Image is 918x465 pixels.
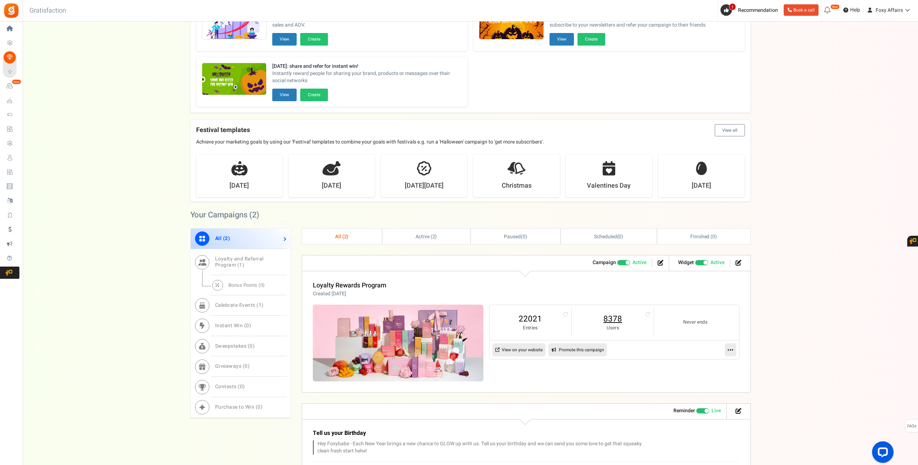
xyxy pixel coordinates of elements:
span: Foxy Affairs [876,6,903,14]
span: 0 [712,233,715,240]
span: FAQs [907,419,917,433]
span: 0 [240,383,243,390]
p: Hey Foxybabe - Each New Year brings a new chance to GLOW up with us. Tell us your birthday and we... [313,440,654,455]
strong: Christmas [502,181,532,191]
strong: Campaign [593,259,616,266]
span: 1 [729,3,736,10]
img: Recommended Campaigns [479,8,543,40]
span: Help [848,6,860,14]
span: Celebrate Events ( ) [215,301,264,309]
img: Recommended Campaigns [202,8,266,40]
li: Widget activated [673,259,730,267]
span: All ( ) [215,235,230,242]
button: View [272,33,297,46]
span: 0 [260,282,263,288]
span: Active ( ) [416,233,437,240]
span: 0 [246,322,249,329]
span: 2 [225,235,228,242]
a: View on your website [492,343,546,356]
span: Contests ( ) [215,383,245,390]
small: Entries [497,325,564,332]
span: Finished ( ) [690,233,717,240]
span: 2 [344,233,347,240]
span: Active [710,259,724,266]
img: Gratisfaction [3,3,19,19]
span: Giveaways ( ) [215,362,250,370]
span: 0 [250,342,253,350]
span: All ( ) [335,233,349,240]
a: Help [840,4,863,16]
button: View [272,89,297,101]
h3: Tell us your Birthday [313,430,654,437]
span: Scheduled [594,233,617,240]
strong: [DATE] [692,181,711,191]
span: 2 [252,209,256,221]
span: Instant Win ( ) [215,322,251,329]
strong: [DATE] [229,181,249,191]
h4: Festival templates [196,124,745,136]
button: Create [300,33,328,46]
span: 0 [523,233,525,240]
span: Loyalty and Referral Program ( ) [215,255,264,269]
span: 0 [245,362,248,370]
strong: [DATE] [322,181,341,191]
a: Loyalty Rewards Program [313,281,386,290]
a: 1 Recommendation [720,4,781,16]
a: 22021 [497,313,564,325]
span: Active [632,259,646,266]
a: Book a call [784,4,819,16]
small: Users [579,325,646,332]
button: Create [578,33,605,46]
p: Created [DATE] [313,290,386,297]
a: New [3,80,19,92]
small: Never ends [661,319,729,326]
span: 0 [618,233,621,240]
span: Sweepstakes ( ) [215,342,255,350]
span: Bonus Points ( ) [228,282,265,288]
span: Live [711,407,721,414]
h3: Gratisfaction [22,4,74,18]
img: Recommended Campaigns [202,63,266,95]
h2: Your Campaigns ( ) [190,211,259,219]
strong: [DATE][DATE] [405,181,444,191]
span: Purchase to Win ( ) [215,403,263,411]
em: New [830,4,840,9]
span: Paused [504,233,521,240]
strong: Reminder [673,407,695,414]
strong: Widget [678,259,694,266]
strong: [DATE]: share and refer for instant win! [272,63,462,70]
span: 0 [258,403,261,411]
span: Recommendation [738,6,778,14]
span: ( ) [594,233,623,240]
button: View [550,33,574,46]
strong: Valentines Day [587,181,631,191]
button: Create [300,89,328,101]
a: Promote this campaign [548,343,607,356]
em: New [12,79,21,84]
a: 8378 [579,313,646,325]
span: 1 [239,261,242,269]
button: View all [715,124,745,136]
span: ( ) [504,233,527,240]
span: 2 [432,233,435,240]
span: Instantly reward people for sharing your brand, products or messages over their social networks [272,70,462,84]
span: 1 [259,301,262,309]
p: Achieve your marketing goals by using our 'Festival' templates to combine your goals with festiva... [196,138,745,146]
